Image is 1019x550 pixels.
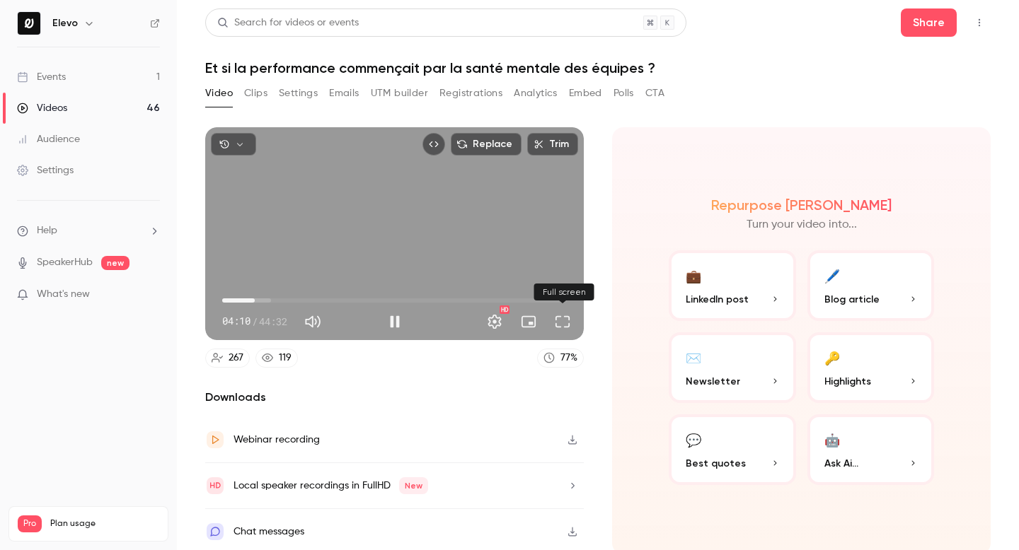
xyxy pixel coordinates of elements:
button: Replace [451,133,522,156]
span: Pro [18,515,42,532]
span: 44:32 [259,314,287,329]
button: Top Bar Actions [968,11,991,34]
span: What's new [37,287,90,302]
span: 04:10 [222,314,251,329]
button: Registrations [439,82,502,105]
div: 119 [279,351,292,365]
div: 🤖 [824,428,840,450]
h1: Et si la performance commençait par la santé mentale des équipes ? [205,59,991,76]
span: new [101,256,129,270]
button: CTA [645,82,664,105]
h2: Repurpose [PERSON_NAME] [711,197,892,213]
iframe: Noticeable Trigger [143,288,160,301]
div: Full screen [534,283,594,300]
button: Turn on miniplayer [514,308,543,336]
div: Search for videos or events [217,16,359,30]
button: Embed video [422,133,445,156]
div: 💼 [686,264,701,286]
button: Analytics [514,82,558,105]
div: 🖊️ [824,264,840,286]
span: Blog article [824,292,880,307]
button: ✉️Newsletter [669,332,796,403]
li: help-dropdown-opener [17,223,160,238]
div: 77 % [560,351,577,365]
span: Plan usage [50,518,159,529]
div: HD [500,305,509,314]
div: 04:10 [222,314,287,329]
div: 🔑 [824,346,840,368]
span: Highlights [824,374,871,389]
button: Share [901,8,957,37]
span: Ask Ai... [824,456,858,471]
button: 🖊️Blog article [807,250,935,321]
h2: Downloads [205,389,584,406]
button: Embed [569,82,602,105]
button: Settings [480,308,509,336]
div: Webinar recording [234,431,320,448]
button: UTM builder [371,82,428,105]
button: Video [205,82,233,105]
button: Trim [527,133,578,156]
button: Emails [329,82,359,105]
span: Newsletter [686,374,740,389]
span: Best quotes [686,456,746,471]
div: Events [17,70,66,84]
div: 💬 [686,428,701,450]
button: Full screen [548,308,577,336]
button: Settings [279,82,318,105]
button: Pause [381,308,409,336]
h6: Elevo [52,16,78,30]
span: / [252,314,258,329]
span: LinkedIn post [686,292,749,307]
a: 119 [255,349,298,368]
a: 77% [537,349,584,368]
div: Audience [17,132,80,146]
button: Polls [614,82,634,105]
p: Turn your video into... [747,216,857,233]
button: Clips [244,82,267,105]
button: 🔑Highlights [807,332,935,403]
span: Help [37,223,57,238]
button: 💬Best quotes [669,414,796,485]
img: Elevo [18,12,40,35]
div: Chat messages [234,523,304,540]
span: New [399,477,428,494]
button: Mute [299,308,327,336]
div: 267 [229,351,243,365]
div: Settings [17,163,74,177]
div: ✉️ [686,346,701,368]
div: Local speaker recordings in FullHD [234,477,428,494]
a: SpeakerHub [37,255,93,270]
button: 🤖Ask Ai... [807,414,935,485]
div: Videos [17,101,67,115]
a: 267 [205,349,250,368]
button: 💼LinkedIn post [669,250,796,321]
